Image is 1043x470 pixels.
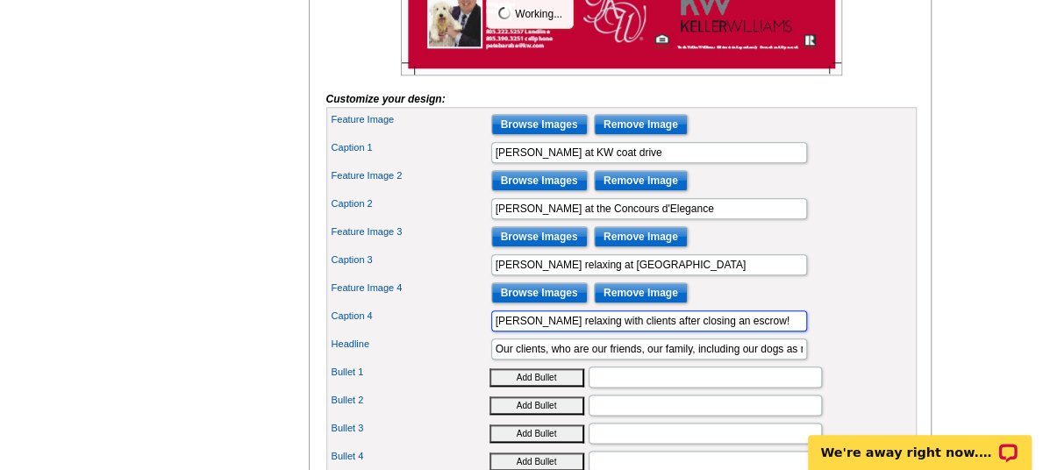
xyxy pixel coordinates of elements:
label: Caption 2 [332,196,489,211]
input: Browse Images [491,282,588,303]
input: Browse Images [491,170,588,191]
input: Browse Images [491,114,588,135]
input: Remove Image [594,170,688,191]
label: Caption 1 [332,140,489,155]
i: Customize your design: [326,93,446,105]
label: Feature Image [332,112,489,127]
label: Feature Image 4 [332,281,489,296]
input: Remove Image [594,114,688,135]
label: Bullet 3 [332,421,489,436]
input: Remove Image [594,282,688,303]
button: Add Bullet [489,424,584,443]
label: Bullet 2 [332,393,489,408]
label: Feature Image 2 [332,168,489,183]
input: Remove Image [594,226,688,247]
img: loading... [497,6,511,20]
button: Add Bullet [489,368,584,387]
label: Caption 4 [332,309,489,324]
label: Bullet 1 [332,365,489,380]
input: Browse Images [491,226,588,247]
iframe: LiveChat chat widget [797,415,1043,470]
label: Caption 3 [332,253,489,267]
label: Bullet 4 [332,449,489,464]
button: Add Bullet [489,396,584,415]
label: Headline [332,337,489,352]
label: Feature Image 3 [332,224,489,239]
